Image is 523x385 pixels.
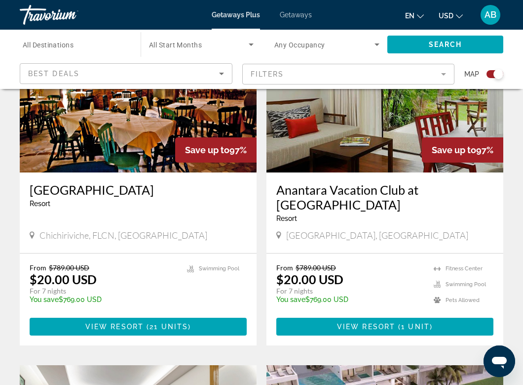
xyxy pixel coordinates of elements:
img: DZ71I01X.jpg [266,14,503,172]
img: 2692O01X.jpg [20,14,257,172]
p: For 7 nights [276,287,424,296]
p: $769.00 USD [276,296,424,303]
span: ( ) [144,323,191,331]
span: You save [30,296,59,303]
span: Best Deals [28,70,79,78]
button: Search [387,36,503,53]
span: Fitness Center [446,265,483,272]
div: 97% [422,137,503,163]
span: All Destinations [23,41,74,49]
span: 21 units [149,323,188,331]
span: Chichiriviche, FLCN, [GEOGRAPHIC_DATA] [39,230,207,241]
span: Pets Allowed [446,297,480,303]
span: Resort [30,200,50,208]
button: Filter [242,63,455,85]
button: User Menu [478,4,503,25]
span: Map [464,67,479,81]
span: [GEOGRAPHIC_DATA], [GEOGRAPHIC_DATA] [286,230,468,241]
a: Travorium [20,2,118,28]
span: en [405,12,414,20]
span: Swimming Pool [446,281,486,288]
span: You save [276,296,305,303]
p: For 7 nights [30,287,177,296]
span: ( ) [395,323,433,331]
span: From [276,263,293,272]
mat-select: Sort by [28,68,224,80]
span: USD [439,12,453,20]
iframe: Bouton de lancement de la fenêtre de messagerie [484,345,515,377]
a: [GEOGRAPHIC_DATA] [30,182,247,197]
span: View Resort [85,323,144,331]
button: Change language [405,8,424,23]
span: Search [429,41,462,48]
span: View Resort [337,323,395,331]
span: Save up to [432,145,476,155]
span: $789.00 USD [49,263,89,272]
span: Save up to [185,145,229,155]
div: 97% [175,137,257,163]
a: Getaways Plus [212,11,260,19]
span: All Start Months [149,41,202,49]
p: $769.00 USD [30,296,177,303]
p: $20.00 USD [276,272,343,287]
a: Getaways [280,11,312,19]
span: Resort [276,214,297,222]
p: $20.00 USD [30,272,97,287]
button: View Resort(21 units) [30,318,247,336]
span: $789.00 USD [296,263,336,272]
button: View Resort(1 unit) [276,318,493,336]
span: AB [485,10,496,20]
button: Change currency [439,8,463,23]
span: From [30,263,46,272]
span: Swimming Pool [199,265,239,272]
span: Any Occupancy [274,41,325,49]
a: Anantara Vacation Club at [GEOGRAPHIC_DATA] [276,182,493,212]
span: 1 unit [401,323,430,331]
